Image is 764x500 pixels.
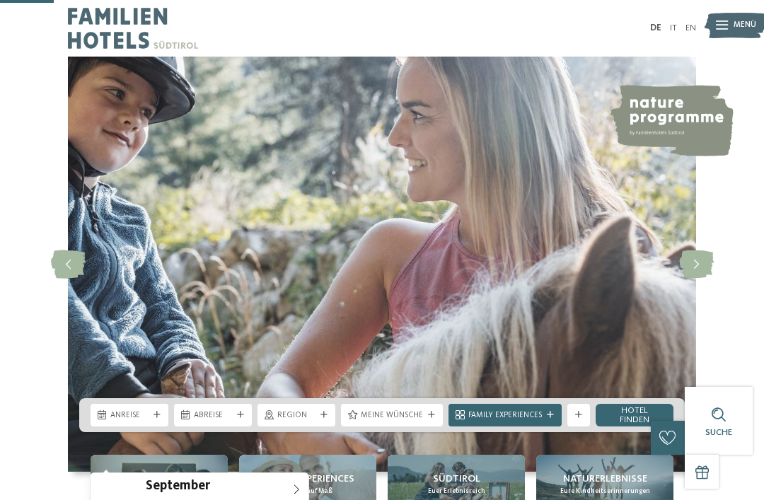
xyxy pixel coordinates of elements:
[261,472,354,486] span: Family Experiences
[468,410,542,421] span: Family Experiences
[120,472,199,486] span: Familienhotels
[650,23,661,33] a: DE
[670,23,677,33] a: IT
[596,404,673,426] a: Hotel finden
[609,85,734,156] img: nature programme by Familienhotels Südtirol
[560,487,650,496] span: Eure Kindheitserinnerungen
[277,410,316,421] span: Region
[685,23,696,33] a: EN
[433,472,480,486] span: Südtirol
[194,410,232,421] span: Abreise
[705,428,732,437] span: Suche
[110,410,149,421] span: Anreise
[563,472,647,486] span: Naturerlebnisse
[734,20,756,31] span: Menü
[361,410,423,421] span: Meine Wünsche
[68,57,696,472] img: Familienhotels Südtirol: The happy family places
[428,487,485,496] span: Euer Erlebnisreich
[210,478,257,493] input: Year
[146,480,210,494] span: September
